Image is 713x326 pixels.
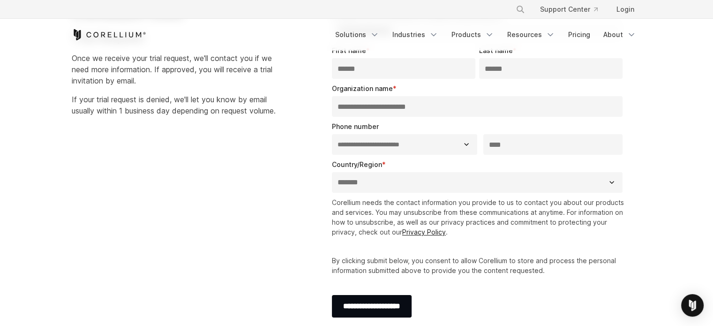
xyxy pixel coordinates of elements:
[681,294,704,317] div: Open Intercom Messenger
[609,1,642,18] a: Login
[563,26,596,43] a: Pricing
[502,26,561,43] a: Resources
[402,228,446,236] a: Privacy Policy
[446,26,500,43] a: Products
[330,26,642,43] div: Navigation Menu
[332,197,627,237] p: Corellium needs the contact information you provide to us to contact you about our products and s...
[598,26,642,43] a: About
[332,160,382,168] span: Country/Region
[332,256,627,275] p: By clicking submit below, you consent to allow Corellium to store and process the personal inform...
[332,84,393,92] span: Organization name
[387,26,444,43] a: Industries
[533,1,605,18] a: Support Center
[332,122,379,130] span: Phone number
[72,29,146,40] a: Corellium Home
[72,53,272,85] span: Once we receive your trial request, we'll contact you if we need more information. If approved, y...
[330,26,385,43] a: Solutions
[512,1,529,18] button: Search
[504,1,642,18] div: Navigation Menu
[72,95,276,115] span: If your trial request is denied, we'll let you know by email usually within 1 business day depend...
